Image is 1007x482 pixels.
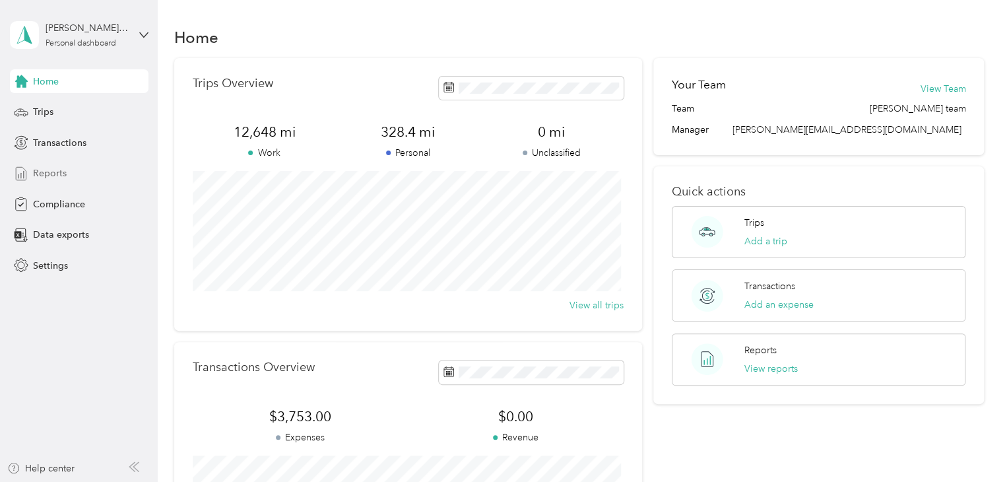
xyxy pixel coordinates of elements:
p: Reports [744,343,777,357]
div: Personal dashboard [46,40,116,48]
button: View reports [744,362,798,376]
span: Reports [33,166,67,180]
h2: Your Team [672,77,726,93]
button: Help center [7,462,75,475]
span: Home [33,75,59,88]
span: Settings [33,259,68,273]
p: Trips Overview [193,77,273,90]
span: [PERSON_NAME][EMAIL_ADDRESS][DOMAIN_NAME] [732,124,961,135]
p: Transactions [744,279,795,293]
button: View Team [920,82,965,96]
span: $3,753.00 [193,407,408,426]
span: 12,648 mi [193,123,337,141]
span: 328.4 mi [336,123,480,141]
p: Work [193,146,337,160]
span: Data exports [33,228,89,242]
p: Trips [744,216,764,230]
p: Quick actions [672,185,965,199]
p: Transactions Overview [193,361,315,374]
h1: Home [174,30,218,44]
p: Revenue [408,430,623,444]
span: Trips [33,105,53,119]
div: [PERSON_NAME] [PERSON_NAME] [46,21,128,35]
span: $0.00 [408,407,623,426]
span: Team [672,102,694,116]
span: Transactions [33,136,86,150]
p: Expenses [193,430,408,444]
span: Manager [672,123,709,137]
span: Compliance [33,197,85,211]
iframe: Everlance-gr Chat Button Frame [933,408,1007,482]
p: Unclassified [480,146,624,160]
button: Add an expense [744,298,814,312]
p: Personal [336,146,480,160]
button: View all trips [569,298,624,312]
span: [PERSON_NAME] team [869,102,965,116]
span: 0 mi [480,123,624,141]
button: Add a trip [744,234,787,248]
